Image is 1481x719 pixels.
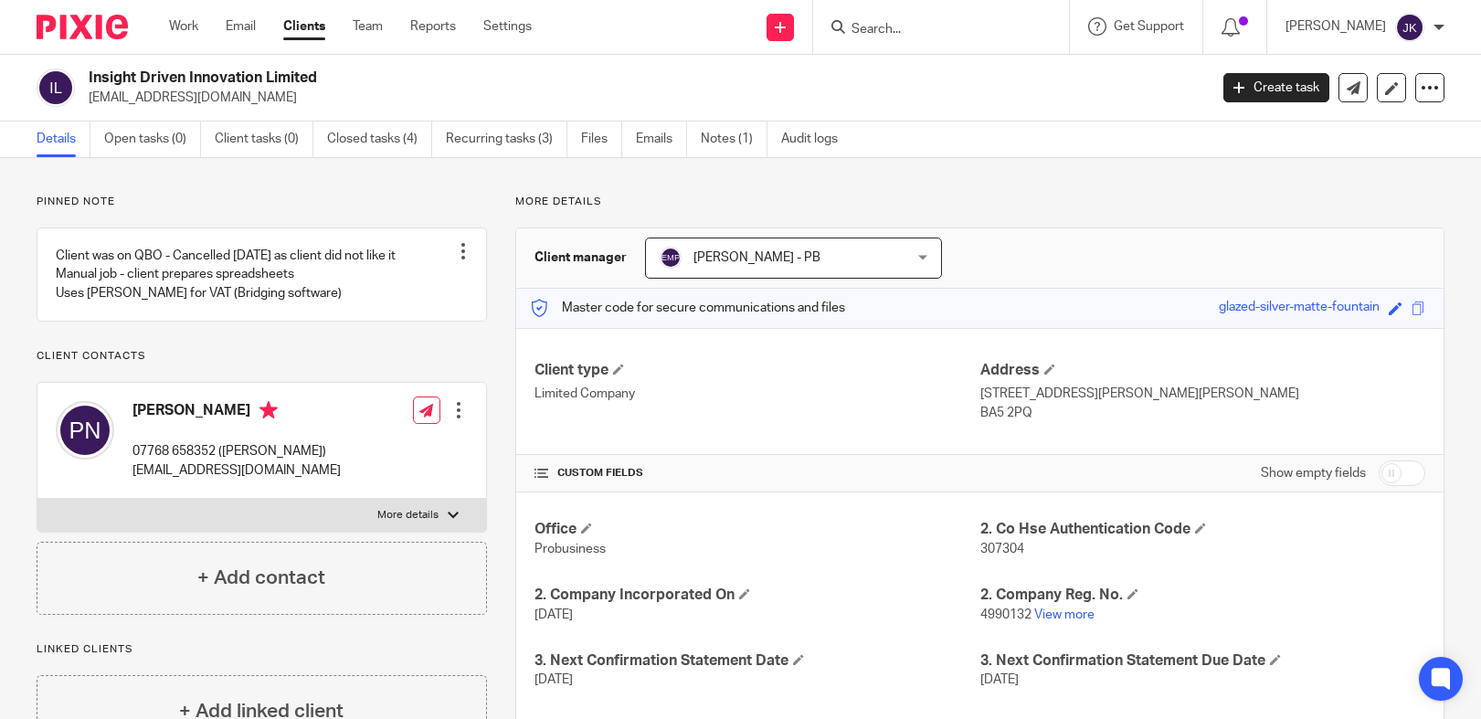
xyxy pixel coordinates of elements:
[534,385,979,403] p: Limited Company
[534,651,979,671] h4: 3. Next Confirmation Statement Date
[581,122,622,157] a: Files
[701,122,767,157] a: Notes (1)
[89,69,975,88] h2: Insight Driven Innovation Limited
[636,122,687,157] a: Emails
[534,586,979,605] h4: 2. Company Incorporated On
[132,461,341,480] p: [EMAIL_ADDRESS][DOMAIN_NAME]
[1034,608,1095,621] a: View more
[980,673,1019,686] span: [DATE]
[1223,73,1329,102] a: Create task
[56,401,114,460] img: svg%3E
[980,543,1024,555] span: 307304
[1285,17,1386,36] p: [PERSON_NAME]
[534,543,606,555] span: Probusiness
[515,195,1444,209] p: More details
[530,299,845,317] p: Master code for secure communications and files
[534,673,573,686] span: [DATE]
[1114,20,1184,33] span: Get Support
[660,247,682,269] img: svg%3E
[980,361,1425,380] h4: Address
[980,404,1425,422] p: BA5 2PQ
[534,520,979,539] h4: Office
[37,195,487,209] p: Pinned note
[132,401,341,424] h4: [PERSON_NAME]
[283,17,325,36] a: Clients
[132,442,341,460] p: 07768 658352 ([PERSON_NAME])
[980,586,1425,605] h4: 2. Company Reg. No.
[104,122,201,157] a: Open tasks (0)
[1395,13,1424,42] img: svg%3E
[89,89,1196,107] p: [EMAIL_ADDRESS][DOMAIN_NAME]
[483,17,532,36] a: Settings
[37,15,128,39] img: Pixie
[1219,298,1380,319] div: glazed-silver-matte-fountain
[327,122,432,157] a: Closed tasks (4)
[37,349,487,364] p: Client contacts
[980,651,1425,671] h4: 3. Next Confirmation Statement Due Date
[850,22,1014,38] input: Search
[980,385,1425,403] p: [STREET_ADDRESS][PERSON_NAME][PERSON_NAME]
[353,17,383,36] a: Team
[781,122,852,157] a: Audit logs
[980,520,1425,539] h4: 2. Co Hse Authentication Code
[215,122,313,157] a: Client tasks (0)
[534,466,979,481] h4: CUSTOM FIELDS
[37,642,487,657] p: Linked clients
[410,17,456,36] a: Reports
[1261,464,1366,482] label: Show empty fields
[226,17,256,36] a: Email
[259,401,278,419] i: Primary
[37,122,90,157] a: Details
[534,608,573,621] span: [DATE]
[693,251,820,264] span: [PERSON_NAME] - PB
[169,17,198,36] a: Work
[37,69,75,107] img: svg%3E
[534,361,979,380] h4: Client type
[534,248,627,267] h3: Client manager
[446,122,567,157] a: Recurring tasks (3)
[980,608,1031,621] span: 4990132
[197,564,325,592] h4: + Add contact
[377,508,439,523] p: More details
